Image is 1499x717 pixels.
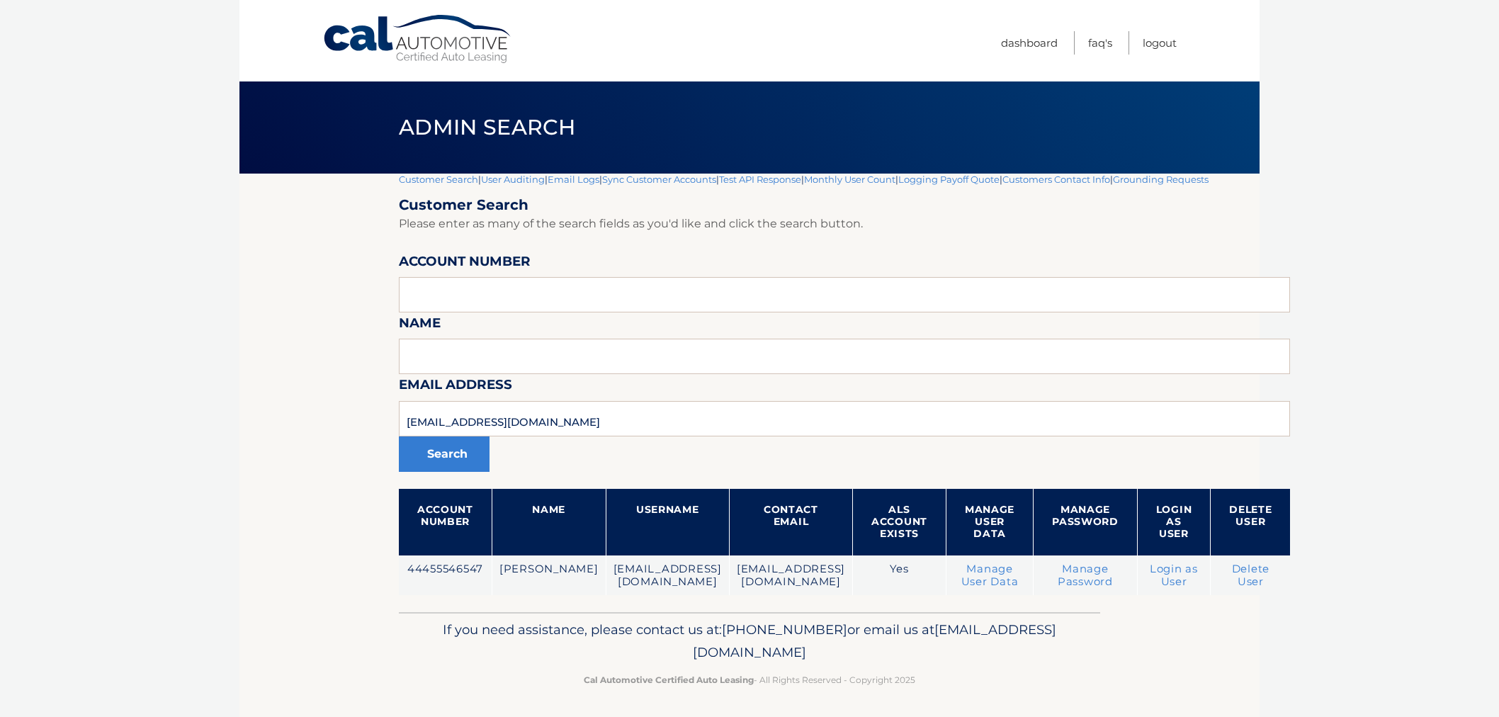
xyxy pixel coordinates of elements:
[399,214,1290,234] p: Please enter as many of the search fields as you'd like and click the search button.
[399,174,1290,612] div: | | | | | | | |
[408,672,1091,687] p: - All Rights Reserved - Copyright 2025
[492,489,606,555] th: Name
[1137,489,1211,555] th: Login as User
[399,489,492,555] th: Account Number
[1058,563,1113,588] a: Manage Password
[481,174,545,185] a: User Auditing
[946,489,1033,555] th: Manage User Data
[399,251,531,277] label: Account Number
[399,114,575,140] span: Admin Search
[408,619,1091,664] p: If you need assistance, please contact us at: or email us at
[1150,563,1198,588] a: Login as User
[584,674,754,685] strong: Cal Automotive Certified Auto Leasing
[722,621,847,638] span: [PHONE_NUMBER]
[1002,174,1110,185] a: Customers Contact Info
[853,489,946,555] th: ALS Account Exists
[399,312,441,339] label: Name
[1001,31,1058,55] a: Dashboard
[322,14,514,64] a: Cal Automotive
[1232,563,1270,588] a: Delete User
[399,555,492,596] td: 44455546547
[898,174,1000,185] a: Logging Payoff Quote
[606,489,729,555] th: Username
[804,174,895,185] a: Monthly User Count
[719,174,801,185] a: Test API Response
[399,436,490,472] button: Search
[853,555,946,596] td: Yes
[1113,174,1209,185] a: Grounding Requests
[1211,489,1291,555] th: Delete User
[548,174,599,185] a: Email Logs
[399,196,1290,214] h2: Customer Search
[1034,489,1138,555] th: Manage Password
[606,555,729,596] td: [EMAIL_ADDRESS][DOMAIN_NAME]
[693,621,1056,660] span: [EMAIL_ADDRESS][DOMAIN_NAME]
[1143,31,1177,55] a: Logout
[961,563,1019,588] a: Manage User Data
[399,174,478,185] a: Customer Search
[729,555,852,596] td: [EMAIL_ADDRESS][DOMAIN_NAME]
[399,374,512,400] label: Email Address
[729,489,852,555] th: Contact Email
[1088,31,1112,55] a: FAQ's
[602,174,716,185] a: Sync Customer Accounts
[492,555,606,596] td: [PERSON_NAME]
